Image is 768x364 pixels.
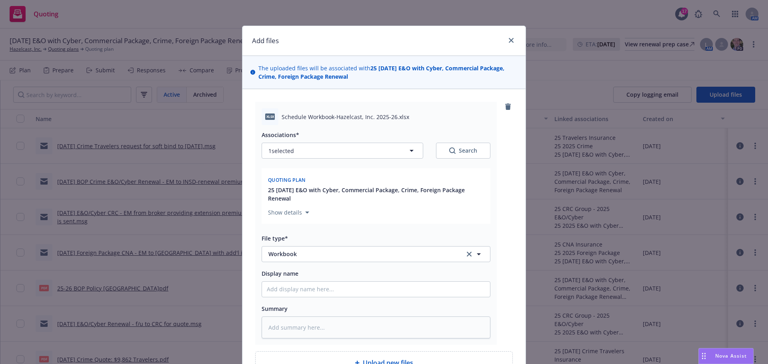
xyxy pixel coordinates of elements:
[252,36,279,46] h1: Add files
[268,177,306,183] span: Quoting plan
[258,64,504,80] strong: 25 [DATE] E&O with Cyber, Commercial Package, Crime, Foreign Package Renewal
[265,113,275,119] span: xlsx
[268,186,486,203] button: 25 [DATE] E&O with Cyber, Commercial Package, Crime, Foreign Package Renewal
[262,143,423,159] button: 1selected
[503,102,513,111] a: remove
[258,64,518,81] span: The uploaded files will be associated with
[449,147,477,155] div: Search
[268,147,294,155] span: 1 selected
[436,143,490,159] button: SearchSearch
[262,270,298,277] span: Display name
[268,250,454,258] span: Workbook
[265,208,312,217] button: Show details
[506,36,516,45] a: close
[698,348,754,364] button: Nova Assist
[262,305,288,312] span: Summary
[262,235,288,242] span: File type*
[262,282,490,297] input: Add display name here...
[262,246,490,262] button: Workbookclear selection
[699,348,709,364] div: Drag to move
[262,131,299,139] span: Associations*
[282,113,409,121] span: Schedule Workbook-Hazelcast, Inc. 2025-26.xlsx
[715,352,747,359] span: Nova Assist
[464,249,474,259] a: clear selection
[449,147,456,154] svg: Search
